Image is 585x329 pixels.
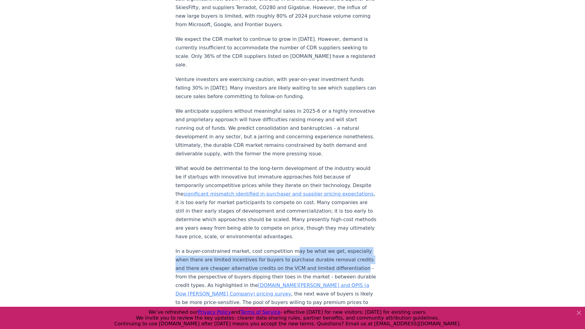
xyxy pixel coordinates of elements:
[175,282,369,297] a: [DOMAIN_NAME][PERSON_NAME] and OPIS (a Dow [PERSON_NAME] Company) pricing survey
[175,164,377,241] p: What would be detrimental to the long-term development of the industry would be if startups with ...
[175,75,377,101] p: Venture investors are exercising caution, with year-on-year investment funds falling 30% in [DATE...
[175,107,377,158] p: We anticipate suppliers without meaningful sales in 2025-6 or a highly innovative and proprietary...
[183,191,374,197] a: significant mismatch identified in purchaser and supplier pricing expectations
[175,35,377,69] p: We expect the CDR market to continue to grow in [DATE]. However, demand is currently insufficient...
